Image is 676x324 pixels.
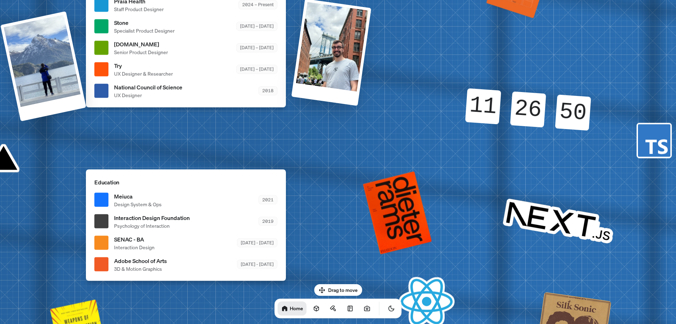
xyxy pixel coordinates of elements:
[114,192,162,200] span: Meiuca
[114,243,155,251] span: Interaction Design
[114,200,162,208] span: Design System & Ops
[114,61,173,70] span: Try
[237,260,277,269] div: [DATE] - [DATE]
[114,5,164,13] span: Staff Product Designer
[114,18,175,27] span: Stone
[114,235,155,243] span: SENAC - BA
[236,22,277,31] div: [DATE] – [DATE]
[114,48,168,56] span: Senior Product Designer
[114,40,168,48] span: [DOMAIN_NAME]
[384,301,399,316] button: Toggle Theme
[237,238,277,247] div: [DATE] - [DATE]
[114,265,167,272] span: 3D & Motion Graphics
[258,86,277,95] div: 2018
[278,301,307,316] a: Home
[94,178,277,186] p: Education
[290,305,303,312] h1: Home
[114,222,190,229] span: Psychology of Interaction
[114,91,182,99] span: UX Designer
[114,213,190,222] span: Interaction Design Foundation
[114,256,167,265] span: Adobe School of Arts
[114,83,182,91] span: National Council of Science
[258,195,277,204] div: 2021
[114,70,173,77] span: UX Designer & Researcher
[238,0,277,9] div: 2024 – Present
[258,217,277,226] div: 2019
[236,65,277,74] div: [DATE] – [DATE]
[114,27,175,34] span: Specialist Product Designer
[236,43,277,52] div: [DATE] – [DATE]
